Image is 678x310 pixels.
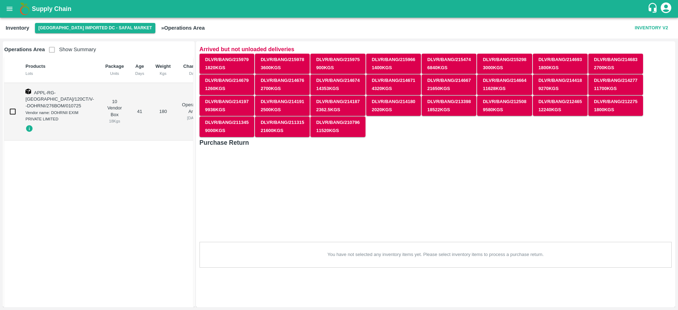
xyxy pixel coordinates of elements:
b: Inventory [6,25,29,31]
button: DLVR/BANG/2146762700Kgs [255,74,310,95]
span: APPL-RG-[GEOGRAPHIC_DATA]/120CT/V--DOHRNI/276BOM/010725 [25,90,94,108]
button: DLVR/BANG/2144189270Kgs [533,74,588,95]
button: DLVR/BANG/2154746840Kgs [422,54,476,74]
b: Package [105,64,124,69]
button: DLVR/BANG/2146714320Kgs [366,74,421,95]
p: Operations Area [182,102,204,115]
b: Age [135,64,144,69]
img: logo [18,2,32,16]
button: DLVR/BANG/2125089580Kgs [477,96,532,116]
button: DLVR/BANG/2122751800Kgs [588,96,643,116]
button: DLVR/BANG/2152983000Kgs [477,54,532,74]
button: DLVR/BANG/2113459000Kgs [200,117,254,137]
button: DLVR/BANG/215975900Kgs [310,54,365,74]
div: account of current user [660,1,672,16]
div: Date [182,70,204,77]
button: DLVR/BANG/21466411628Kgs [477,74,532,95]
b: » Operations Area [161,25,204,31]
button: DLVR/BANG/2159661400Kgs [366,54,421,74]
button: DLVR/BANG/2146931800Kgs [533,54,588,74]
button: DLVR/BANG/21427711700Kgs [588,74,643,95]
td: 41 [130,83,150,141]
div: Lots [25,70,94,77]
span: Show Summary [45,47,96,52]
button: DLVR/BANG/2146832700Kgs [588,54,643,74]
h6: Purchase Return [200,138,249,148]
div: Units [105,70,124,77]
button: DLVR/BANG/21131521600Kgs [255,117,310,137]
button: open drawer [1,1,18,17]
button: DLVR/BANG/2141979936Kgs [200,96,254,116]
button: DLVR/BANG/2141802020Kgs [366,96,421,116]
b: Weight [155,64,171,69]
div: Vendor name: DOHRNII EXIM PRIVATE LIMITED [25,109,94,123]
td: 10 Vendor Box [100,83,130,141]
span: 180 [159,109,167,114]
div: 18 Kgs [105,118,124,124]
button: DLVR/BANG/21339818522Kgs [422,96,476,116]
button: DLVR/BANG/2159783600Kgs [255,54,310,74]
button: DLVR/BANG/2141912500Kgs [255,96,310,116]
button: DLVR/BANG/21246512240Kgs [533,96,588,116]
b: Operations Area [4,47,45,52]
b: Supply Chain [32,5,71,12]
button: DLVR/BANG/21467414353Kgs [310,74,365,95]
div: Kgs [155,70,171,77]
img: box [25,89,31,94]
b: Products [25,64,45,69]
div: customer-support [647,2,660,15]
a: Supply Chain [32,4,647,14]
button: DLVR/BANG/2146791260Kgs [200,74,254,95]
div: Days [135,70,144,77]
button: Select DC [35,23,156,33]
button: DLVR/BANG/2141872362.5Kgs [310,96,365,116]
button: DLVR/BANG/21079611520Kgs [310,117,365,137]
b: Chamber [183,64,203,69]
button: Inventory V2 [632,22,671,34]
button: DLVR/BANG/2159791820Kgs [200,54,254,74]
button: DLVR/BANG/21466721650Kgs [422,74,476,95]
div: [DATE] [182,115,204,121]
div: You have not selected any inventory items yet. Please select inventory items to process a purchas... [200,242,672,267]
p: Arrived but not unloaded deliveries [200,45,672,54]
